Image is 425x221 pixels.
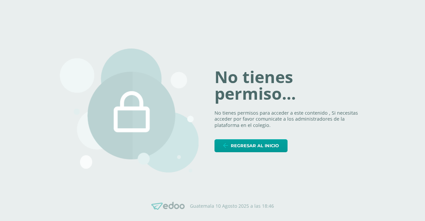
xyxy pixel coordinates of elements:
[60,49,199,173] img: 403.png
[214,110,365,129] p: No tienes permisos para acceder a este contenido , Si necesitas acceder por favor comunicate a lo...
[151,202,185,210] img: Edoo
[214,69,365,102] h1: No tienes permiso...
[231,140,279,152] span: Regresar al inicio
[190,203,274,209] p: Guatemala 10 Agosto 2025 a las 18:46
[214,139,288,152] a: Regresar al inicio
